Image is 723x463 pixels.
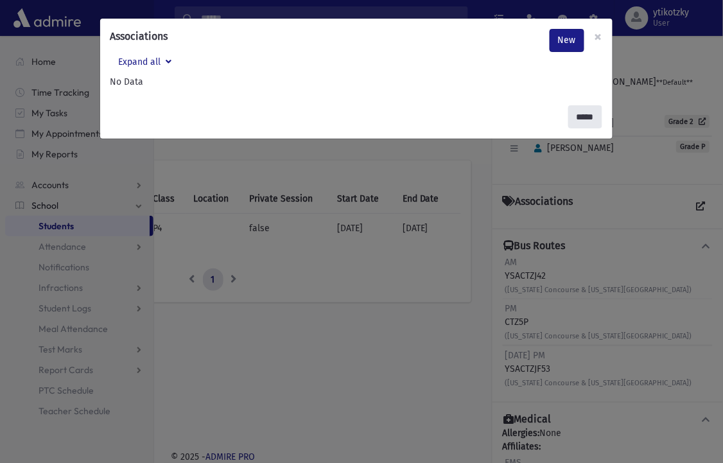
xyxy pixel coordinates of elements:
[110,29,168,44] h6: Associations
[110,52,180,75] button: Expand all
[110,75,602,89] label: No Data
[550,29,584,52] a: New
[595,28,602,46] span: ×
[584,19,613,55] button: Close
